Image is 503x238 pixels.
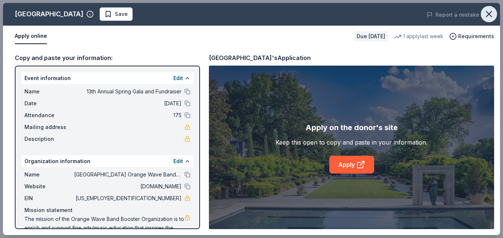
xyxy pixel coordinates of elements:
span: [DOMAIN_NAME] [74,182,181,191]
span: Name [24,170,74,179]
span: [DATE] [74,99,181,108]
button: Requirements [449,32,494,41]
span: Requirements [458,32,494,41]
span: 13th Annual Spring Gala and Fundraiser [74,87,181,96]
div: Due [DATE] [354,31,388,42]
div: 1 apply last week [394,32,443,41]
button: Report a mistake [427,10,479,19]
span: [US_EMPLOYER_IDENTIFICATION_NUMBER] [74,194,181,203]
div: Organization information [21,155,193,167]
span: [GEOGRAPHIC_DATA] Orange Wave Band Boosters [74,170,181,179]
div: [GEOGRAPHIC_DATA] [15,8,83,20]
span: EIN [24,194,74,203]
span: Website [24,182,74,191]
span: 175 [74,111,181,120]
span: Save [115,10,128,19]
span: Date [24,99,74,108]
button: Edit [173,74,183,83]
button: Edit [173,157,183,166]
div: Mission statement [24,206,190,215]
span: Name [24,87,74,96]
span: Attendance [24,111,74,120]
div: Keep this open to copy and paste in your information. [276,138,427,147]
div: Event information [21,72,193,84]
button: Apply online [15,29,47,44]
div: [GEOGRAPHIC_DATA]'s Application [209,53,311,63]
span: Mailing address [24,123,74,132]
div: Apply on the donor's site [306,122,398,133]
span: Description [24,135,74,143]
button: Save [100,7,133,21]
a: Apply [329,156,374,173]
div: Copy and paste your information: [15,53,200,63]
